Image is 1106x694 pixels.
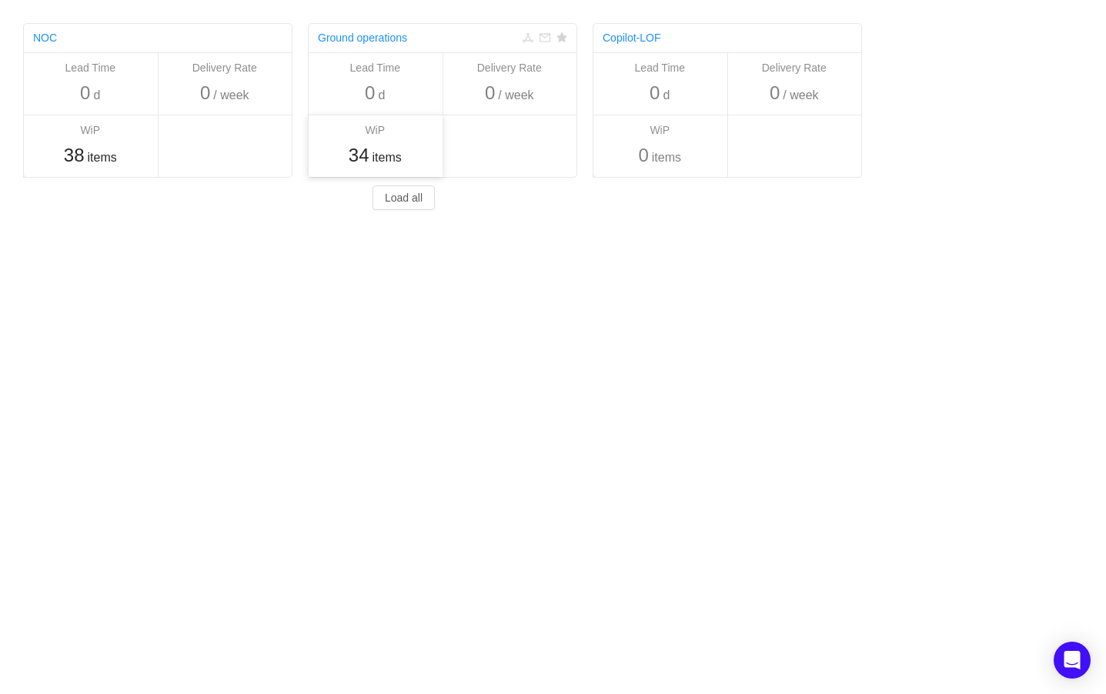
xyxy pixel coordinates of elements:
span: / week [498,86,533,105]
span: 38 [64,145,85,165]
span: 0 [485,82,495,103]
span: 0 [770,82,780,103]
div: Delivery Rate [450,60,570,76]
span: items [372,148,401,167]
span: d [93,86,100,105]
a: Copilot-LOF [603,32,660,44]
span: 0 [365,82,375,103]
i: icon: star [556,32,567,43]
div: WiP [31,122,150,138]
span: 0 [200,82,210,103]
span: d [663,86,670,105]
span: items [652,148,681,167]
span: 0 [638,145,648,165]
span: / week [213,86,249,105]
a: Ground operations [318,32,407,44]
div: Lead Time [31,60,150,76]
span: items [87,148,116,167]
span: / week [783,86,818,105]
div: Delivery Rate [165,60,285,76]
button: Load all [373,185,435,210]
span: 0 [80,82,90,103]
div: Lead Time [600,60,720,76]
a: NOC [33,32,57,44]
span: 34 [349,145,369,165]
i: icon: deployment-unit [523,32,533,43]
div: Delivery Rate [735,60,854,76]
div: Open Intercom Messenger [1054,642,1091,679]
div: WiP [600,122,720,138]
span: 0 [650,82,660,103]
span: d [378,86,385,105]
i: icon: mail [540,32,550,43]
div: WiP [316,122,435,138]
div: Lead Time [316,60,435,76]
